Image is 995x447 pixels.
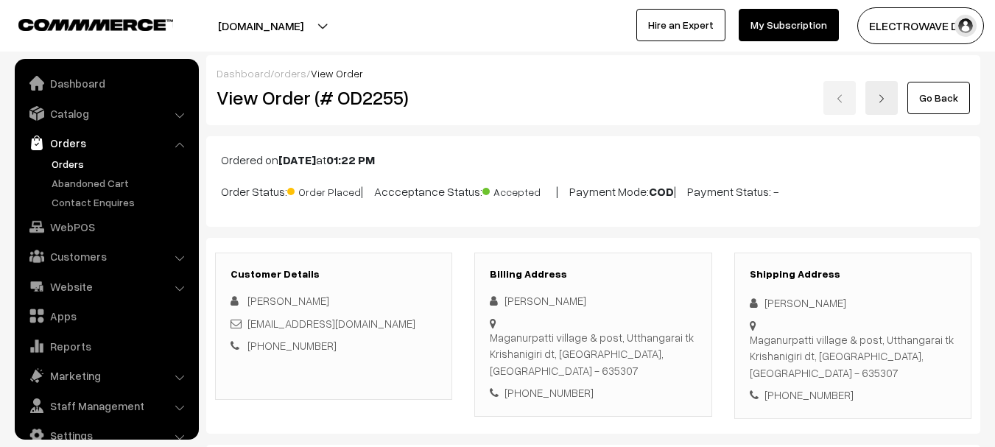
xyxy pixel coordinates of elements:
[490,329,696,379] div: Maganurpatti village & post, Utthangarai tk Krishanigiri dt, [GEOGRAPHIC_DATA], [GEOGRAPHIC_DATA]...
[18,70,194,96] a: Dashboard
[326,152,375,167] b: 01:22 PM
[18,100,194,127] a: Catalog
[750,268,956,281] h3: Shipping Address
[636,9,725,41] a: Hire an Expert
[247,339,337,352] a: [PHONE_NUMBER]
[907,82,970,114] a: Go Back
[490,384,696,401] div: [PHONE_NUMBER]
[274,67,306,80] a: orders
[166,7,355,44] button: [DOMAIN_NAME]
[490,268,696,281] h3: Billing Address
[48,194,194,210] a: Contact Enquires
[18,333,194,359] a: Reports
[750,387,956,404] div: [PHONE_NUMBER]
[18,130,194,156] a: Orders
[287,180,361,200] span: Order Placed
[217,66,970,81] div: / /
[18,214,194,240] a: WebPOS
[48,156,194,172] a: Orders
[482,180,556,200] span: Accepted
[490,292,696,309] div: [PERSON_NAME]
[18,15,147,32] a: COMMMERCE
[18,273,194,300] a: Website
[857,7,984,44] button: ELECTROWAVE DE…
[18,303,194,329] a: Apps
[877,94,886,103] img: right-arrow.png
[954,15,977,37] img: user
[18,393,194,419] a: Staff Management
[278,152,316,167] b: [DATE]
[247,317,415,330] a: [EMAIL_ADDRESS][DOMAIN_NAME]
[18,19,173,30] img: COMMMERCE
[750,295,956,312] div: [PERSON_NAME]
[247,294,329,307] span: [PERSON_NAME]
[18,243,194,270] a: Customers
[221,151,966,169] p: Ordered on at
[739,9,839,41] a: My Subscription
[217,67,270,80] a: Dashboard
[217,86,453,109] h2: View Order (# OD2255)
[750,331,956,381] div: Maganurpatti village & post, Utthangarai tk Krishanigiri dt, [GEOGRAPHIC_DATA], [GEOGRAPHIC_DATA]...
[231,268,437,281] h3: Customer Details
[48,175,194,191] a: Abandoned Cart
[649,184,674,199] b: COD
[221,180,966,200] p: Order Status: | Accceptance Status: | Payment Mode: | Payment Status: -
[18,362,194,389] a: Marketing
[311,67,363,80] span: View Order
